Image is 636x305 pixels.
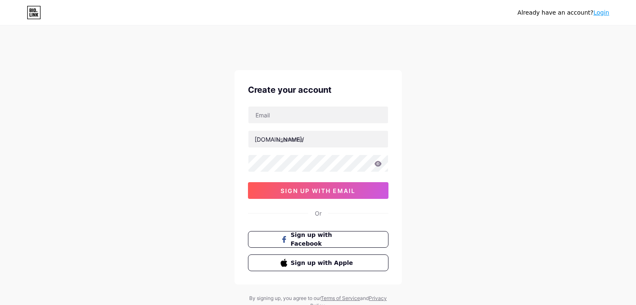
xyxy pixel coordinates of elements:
input: Email [248,107,388,123]
button: Sign up with Apple [248,254,388,271]
span: Sign up with Apple [291,259,355,267]
span: Sign up with Facebook [291,231,355,248]
button: sign up with email [248,182,388,199]
input: username [248,131,388,147]
button: Sign up with Facebook [248,231,388,248]
div: Or [315,209,322,218]
span: sign up with email [281,187,355,194]
a: Login [593,9,609,16]
div: [DOMAIN_NAME]/ [255,135,304,144]
a: Terms of Service [321,295,360,301]
div: Already have an account? [518,8,609,17]
div: Create your account [248,84,388,96]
